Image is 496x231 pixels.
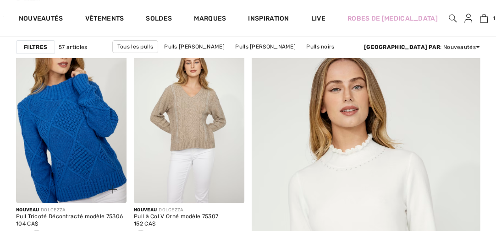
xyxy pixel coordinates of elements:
a: Pull Tricoté Décontracté modèle 75306. Magenta [16,38,127,203]
img: recherche [449,13,457,24]
a: Uni [271,53,289,65]
span: 57 articles [59,43,87,51]
div: : Nouveautés [364,43,480,51]
span: Nouveau [134,207,157,213]
a: Manches 3/4 [226,53,270,65]
a: Pulls crème [128,53,169,65]
img: plus_v2.svg [109,185,117,193]
strong: [GEOGRAPHIC_DATA] par [364,44,440,50]
div: DOLCEZZA [16,207,127,214]
a: Pulls [PERSON_NAME] [231,41,300,53]
a: Nouveautés [19,15,63,24]
span: 104 CA$ [16,220,38,227]
a: Tous les pulls [112,40,158,53]
span: Inspiration [248,15,289,24]
div: Pull Tricoté Décontracté modèle 75306 [16,214,127,220]
a: Manches longue [171,53,224,65]
img: Mon panier [480,13,488,24]
a: Marques [194,15,226,24]
div: DOLCEZZA [134,207,244,214]
img: Pull à Col V Orné modèle 75307. Gruau [134,38,244,203]
a: Soldes [146,15,172,24]
span: 152 CA$ [134,220,155,227]
span: 1 [492,14,495,22]
a: Se connecter [457,13,479,24]
a: Pulls [PERSON_NAME] [160,41,229,53]
a: 1 [480,13,488,24]
span: Nouveau [16,207,39,213]
a: Vêtements [85,15,124,24]
div: Pull à Col V Orné modèle 75307 [134,214,244,220]
a: Robes de [MEDICAL_DATA] [347,14,438,23]
img: Mes infos [464,13,472,24]
a: Pulls noirs [302,41,339,53]
a: À motifs [291,53,323,65]
strong: Filtres [24,43,47,51]
a: Live [311,14,325,23]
